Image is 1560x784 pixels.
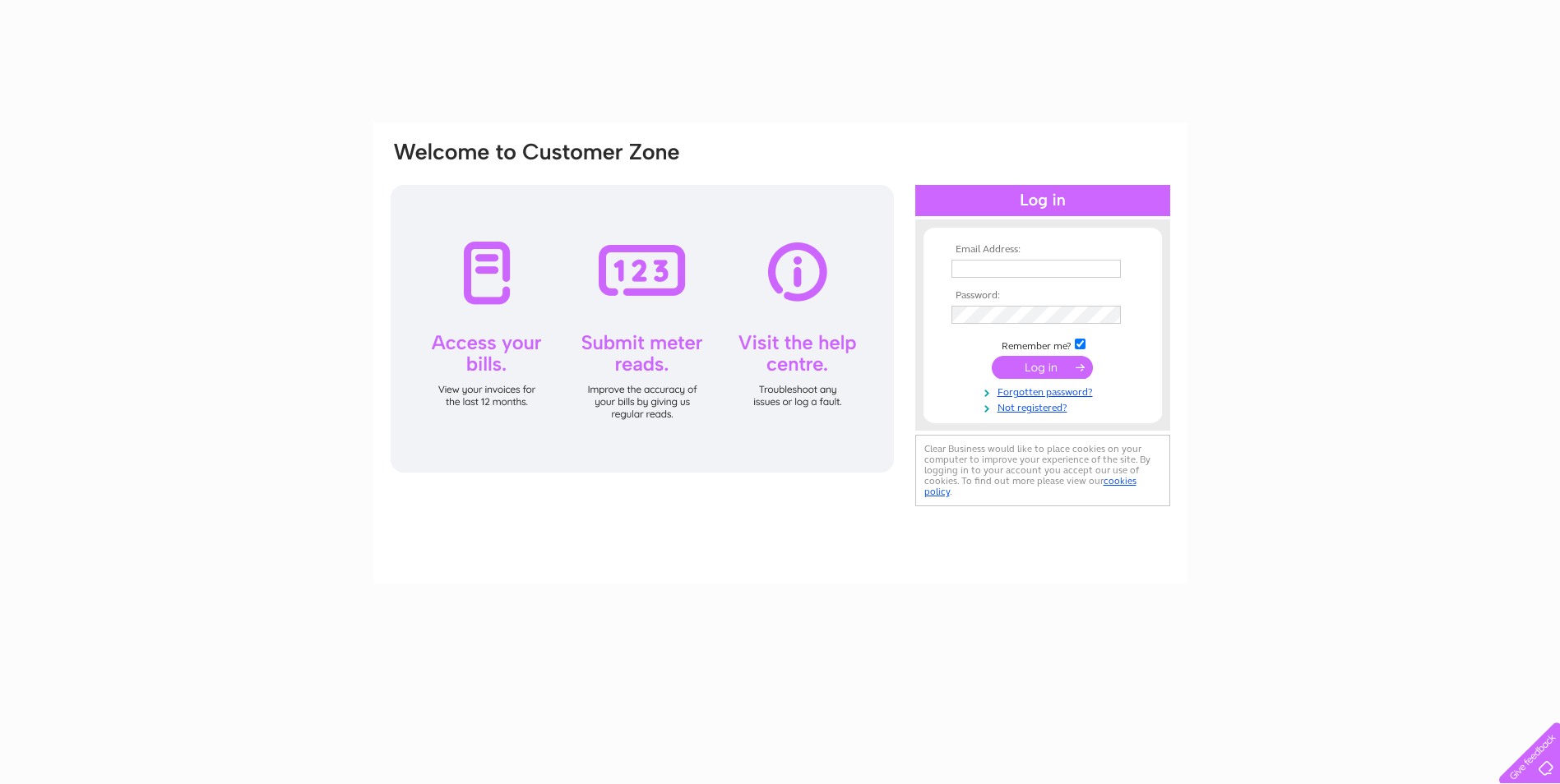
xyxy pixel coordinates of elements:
[924,475,1136,497] a: cookies policy
[992,356,1093,379] input: Submit
[951,399,1138,414] a: Not registered?
[947,244,1138,256] th: Email Address:
[947,290,1138,302] th: Password:
[915,435,1170,506] div: Clear Business would like to place cookies on your computer to improve your experience of the sit...
[951,383,1138,399] a: Forgotten password?
[947,336,1138,353] td: Remember me?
